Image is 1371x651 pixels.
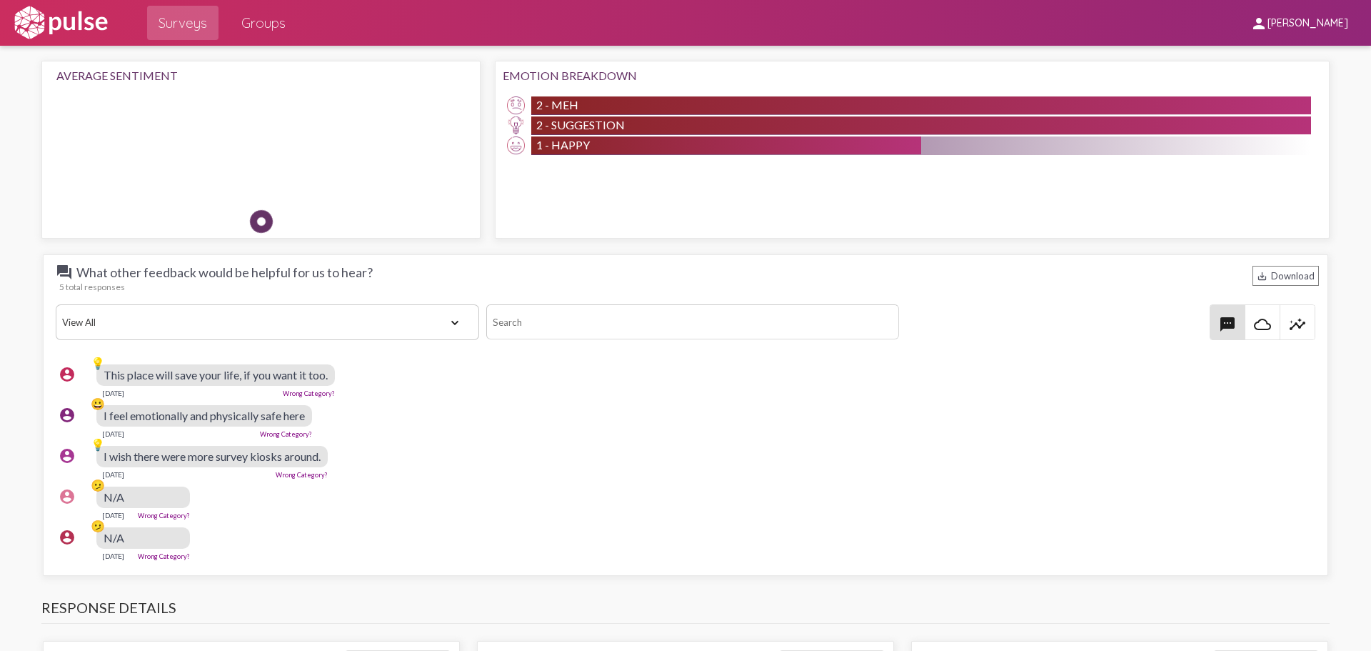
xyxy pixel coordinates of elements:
mat-icon: textsms [1219,316,1236,333]
a: Groups [230,6,297,40]
mat-icon: Download [1257,271,1267,282]
a: Wrong Category? [138,552,190,560]
img: Suggestion [507,116,525,134]
mat-icon: account_circle [59,447,76,464]
div: Emotion Breakdown [503,69,1322,82]
mat-icon: cloud_queue [1254,316,1271,333]
span: [PERSON_NAME] [1267,17,1348,30]
div: 🫤 [91,478,105,492]
div: [DATE] [102,389,124,397]
h3: Response Details [41,599,1330,624]
span: I wish there were more survey kiosks around. [104,449,321,463]
div: [DATE] [102,470,124,479]
span: I feel emotionally and physically safe here [104,409,305,422]
a: Surveys [147,6,219,40]
div: Download [1252,266,1319,286]
span: 1 - Happy [536,138,590,151]
img: Happy [352,96,395,139]
input: Search [486,304,898,339]
div: 🫤 [91,519,105,533]
mat-icon: account_circle [59,366,76,383]
span: N/A [104,490,124,504]
span: N/A [104,531,124,545]
span: What other feedback would be helpful for us to hear? [56,264,373,281]
div: [DATE] [102,511,124,520]
mat-icon: insights [1289,316,1306,333]
img: Meh [507,96,525,114]
a: Wrong Category? [283,389,335,397]
div: 💡 [91,356,105,370]
a: Wrong Category? [260,430,312,438]
div: 5 total responses [59,282,1319,292]
div: [DATE] [102,552,124,560]
mat-icon: account_circle [59,488,76,505]
a: Wrong Category? [138,512,190,520]
span: Surveys [159,10,207,36]
span: This place will save your life, if you want it too. [104,368,328,382]
mat-icon: account_circle [59,529,76,546]
div: Average Sentiment [56,69,466,82]
a: Wrong Category? [276,471,328,479]
mat-icon: person [1250,15,1267,32]
div: 😀 [91,397,105,411]
div: 💡 [91,437,105,452]
span: 2 - Suggestion [536,118,625,131]
img: white-logo.svg [11,5,110,41]
span: Groups [241,10,286,36]
img: Happy [507,136,525,154]
span: 2 - Meh [536,98,578,111]
div: [DATE] [102,429,124,438]
mat-icon: account_circle [59,407,76,424]
mat-icon: question_answer [56,264,73,281]
button: [PERSON_NAME] [1239,9,1360,36]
